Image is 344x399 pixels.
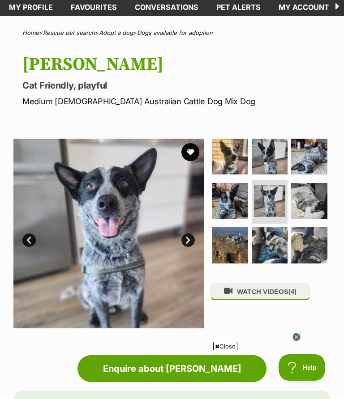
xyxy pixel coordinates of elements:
button: WATCH VIDEOS(4) [210,283,310,301]
a: Next [181,234,195,247]
img: Photo of Tommy [291,183,327,220]
img: Photo of Tommy [291,228,327,264]
p: Cat Friendly, playful [22,80,331,92]
p: Medium [DEMOGRAPHIC_DATA] Australian Cattle Dog Mix Dog [22,96,331,108]
a: Home [22,30,39,37]
img: Photo of Tommy [212,183,248,220]
iframe: Advertisement [9,354,335,395]
h1: [PERSON_NAME] [22,55,331,75]
img: Photo of Tommy [252,139,288,175]
img: Photo of Tommy [291,139,327,175]
button: favourite [181,144,199,161]
img: Photo of Tommy [254,186,286,217]
span: (4) [288,288,297,296]
a: Adopt a dog [99,30,133,37]
iframe: Help Scout Beacon - Open [279,354,326,381]
img: Photo of Tommy [212,139,248,175]
img: Photo of Tommy [13,139,204,329]
a: Dogs available for adoption [137,30,213,37]
a: Prev [22,234,36,247]
img: Photo of Tommy [212,228,248,264]
img: Photo of Tommy [252,228,288,264]
a: Rescue pet search [43,30,95,37]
